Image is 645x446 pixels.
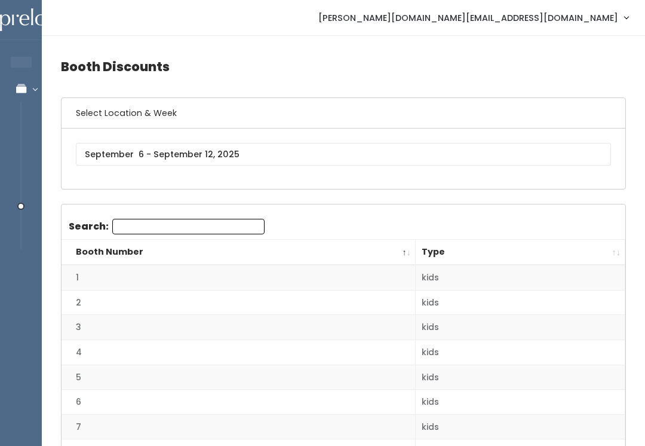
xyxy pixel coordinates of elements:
td: 1 [62,265,416,290]
td: 7 [62,414,416,439]
td: kids [416,265,625,290]
input: September 6 - September 12, 2025 [76,143,611,166]
h4: Booth Discounts [61,50,626,83]
td: kids [416,315,625,340]
a: [PERSON_NAME][DOMAIN_NAME][EMAIL_ADDRESS][DOMAIN_NAME] [306,5,640,30]
th: Type: activate to sort column ascending [416,240,625,265]
td: 5 [62,365,416,390]
td: kids [416,290,625,315]
td: 4 [62,340,416,365]
input: Search: [112,219,265,234]
td: 3 [62,315,416,340]
td: kids [416,390,625,415]
span: [PERSON_NAME][DOMAIN_NAME][EMAIL_ADDRESS][DOMAIN_NAME] [318,11,618,25]
td: 6 [62,390,416,415]
td: kids [416,414,625,439]
th: Booth Number: activate to sort column descending [62,240,416,265]
label: Search: [69,219,265,234]
td: kids [416,340,625,365]
td: kids [416,365,625,390]
td: 2 [62,290,416,315]
h6: Select Location & Week [62,98,625,129]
